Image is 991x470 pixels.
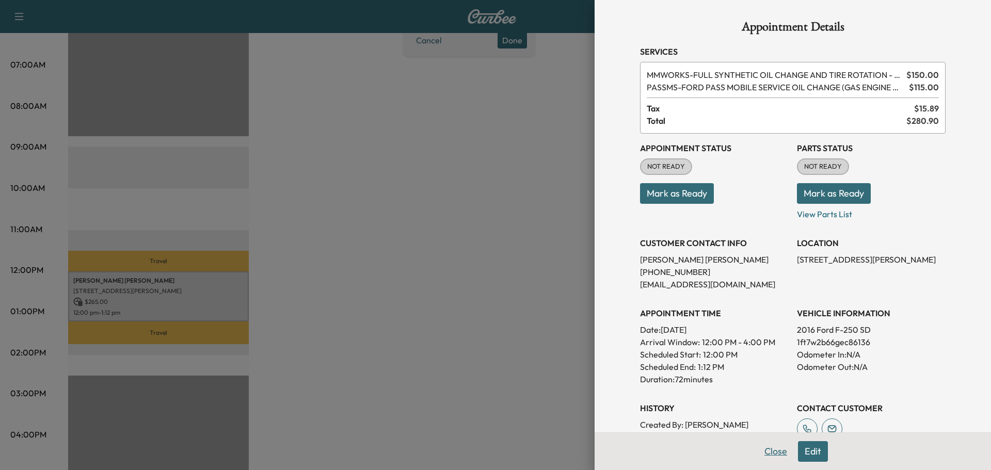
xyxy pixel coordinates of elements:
h3: Appointment Status [640,142,789,154]
p: Date: [DATE] [640,323,789,336]
h3: Services [640,45,946,58]
h3: LOCATION [797,237,946,249]
p: View Parts List [797,204,946,220]
h3: CONTACT CUSTOMER [797,402,946,414]
p: [STREET_ADDRESS][PERSON_NAME] [797,253,946,266]
p: Arrival Window: [640,336,789,348]
button: Close [758,441,794,462]
span: FULL SYNTHETIC OIL CHANGE AND TIRE ROTATION - WORKS PACKAGE [647,69,902,81]
p: 1ft7w2b66gec86136 [797,336,946,348]
h3: CUSTOMER CONTACT INFO [640,237,789,249]
h3: APPOINTMENT TIME [640,307,789,319]
span: 12:00 PM - 4:00 PM [702,336,775,348]
span: $ 280.90 [906,115,939,127]
p: [PHONE_NUMBER] [640,266,789,278]
p: Odometer In: N/A [797,348,946,361]
p: Created By : [PERSON_NAME] [640,418,789,431]
span: $ 150.00 [906,69,939,81]
span: Total [647,115,906,127]
button: Edit [798,441,828,462]
h1: Appointment Details [640,21,946,37]
p: Created At : [DATE] 9:55:40 PM [640,431,789,443]
p: 2016 Ford F-250 SD [797,323,946,336]
p: 1:12 PM [698,361,724,373]
button: Mark as Ready [797,183,871,204]
span: Tax [647,102,914,115]
button: Mark as Ready [640,183,714,204]
p: Odometer Out: N/A [797,361,946,373]
p: Scheduled Start: [640,348,701,361]
p: [PERSON_NAME] [PERSON_NAME] [640,253,789,266]
span: $ 115.00 [909,81,939,93]
p: Duration: 72 minutes [640,373,789,385]
h3: History [640,402,789,414]
span: $ 15.89 [914,102,939,115]
span: NOT READY [798,161,848,172]
p: [EMAIL_ADDRESS][DOMAIN_NAME] [640,278,789,290]
h3: Parts Status [797,142,946,154]
p: Scheduled End: [640,361,696,373]
span: FORD PASS MOBILE SERVICE OIL CHANGE (GAS ENGINE ONLY) [647,81,905,93]
span: NOT READY [641,161,691,172]
p: 12:00 PM [703,348,738,361]
h3: VEHICLE INFORMATION [797,307,946,319]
